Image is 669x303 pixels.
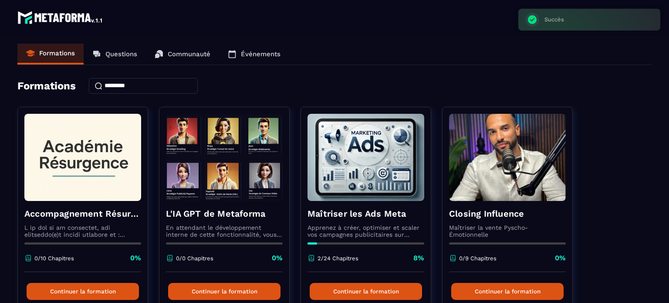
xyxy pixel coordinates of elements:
[459,255,497,262] p: 0/9 Chapitres
[168,50,210,58] p: Communauté
[318,255,358,262] p: 2/24 Chapitres
[27,283,139,300] button: Continuer la formation
[24,224,141,238] p: L ip dol si am consectet, adi elitseddo(e)t incidi utlabore et : Doloremagn ali enimadmini veniam...
[166,208,283,220] h4: L'IA GPT de Metaforma
[17,9,104,26] img: logo
[166,114,283,201] img: formation-background
[84,44,146,65] a: Questions
[24,114,141,201] img: formation-background
[307,114,424,201] img: formation-background
[17,80,76,92] h4: Formations
[176,255,213,262] p: 0/0 Chapitres
[168,283,280,300] button: Continuer la formation
[17,44,84,65] a: Formations
[307,208,424,220] h4: Maîtriser les Ads Meta
[241,50,280,58] p: Événements
[39,49,75,57] p: Formations
[449,114,566,201] img: formation-background
[34,255,74,262] p: 0/10 Chapitres
[166,224,283,238] p: En attendant le développement interne de cette fonctionnalité, vous pouvez déjà l’utiliser avec C...
[413,253,424,263] p: 8%
[24,208,141,220] h4: Accompagnement Résurgence "6 mois pour sortir du burn-out et retrouver forces et équilibre"
[451,283,564,300] button: Continuer la formation
[130,253,141,263] p: 0%
[272,253,283,263] p: 0%
[449,224,566,238] p: Maîtriser la vente Pyscho-Émotionnelle
[307,224,424,238] p: Apprenez à créer, optimiser et scaler vos campagnes publicitaires sur Facebook et Instagram.
[105,50,137,58] p: Questions
[449,208,566,220] h4: Closing Influence
[219,44,289,65] a: Événements
[555,253,566,263] p: 0%
[146,44,219,65] a: Communauté
[310,283,422,300] button: Continuer la formation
